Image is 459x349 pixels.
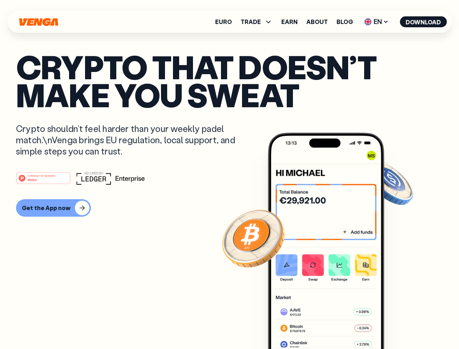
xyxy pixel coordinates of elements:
a: Earn [281,19,298,25]
img: Bitcoin [221,205,286,271]
span: EN [362,16,391,28]
div: Get the App now [22,204,71,212]
span: TRADE [241,17,273,26]
button: Get the App now [16,199,91,217]
a: Blog [337,19,353,25]
span: TRADE [241,19,261,25]
p: Crypto that doesn’t make you sweat [16,53,443,108]
img: USDC coin [362,156,415,209]
a: About [306,19,328,25]
img: flag-uk [364,18,371,25]
a: Get the App now [16,199,443,217]
tspan: Web3 [28,177,37,181]
button: Download [400,16,447,27]
svg: Home [18,18,59,26]
a: Euro [215,19,232,25]
a: #1 PRODUCT OF THE MONTHWeb3 [16,176,71,186]
tspan: #1 PRODUCT OF THE MONTH [28,174,55,177]
p: Crypto shouldn’t feel harder than your weekly padel match.\nVenga brings EU regulation, local sup... [16,123,246,157]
